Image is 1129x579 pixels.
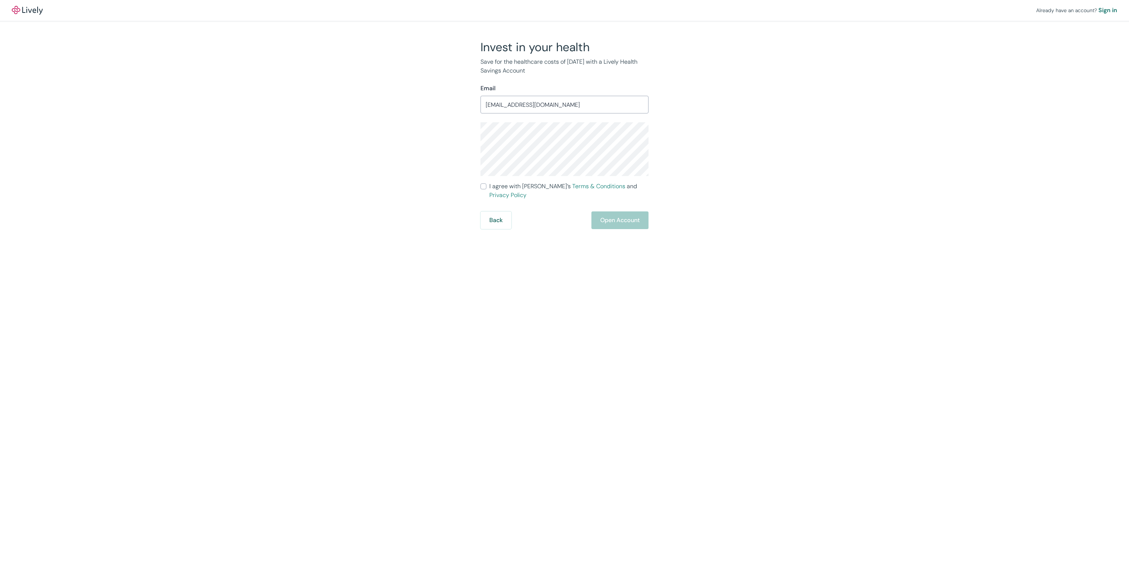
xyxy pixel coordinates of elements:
button: Back [480,211,511,229]
div: Already have an account? [1036,6,1117,15]
a: LivelyLively [12,6,43,15]
a: Privacy Policy [489,191,527,199]
label: Email [480,84,496,93]
a: Terms & Conditions [572,182,625,190]
p: Save for the healthcare costs of [DATE] with a Lively Health Savings Account [480,57,649,75]
span: I agree with [PERSON_NAME]’s and [489,182,649,200]
img: Lively [12,6,43,15]
a: Sign in [1098,6,1117,15]
h2: Invest in your health [480,40,649,55]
